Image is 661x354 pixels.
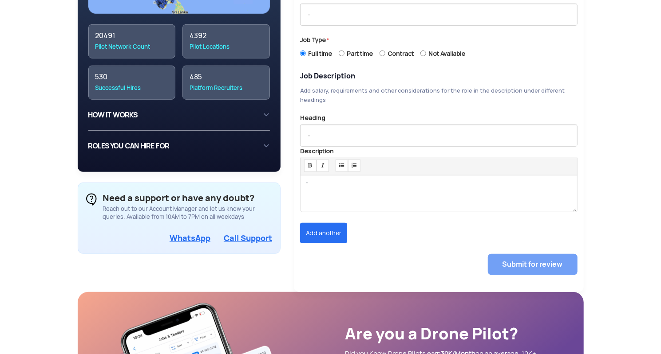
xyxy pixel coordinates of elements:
[224,233,272,243] a: Call Support
[345,323,548,345] div: Are you a Drone Pilot?
[428,49,465,58] span: Not Available
[190,31,263,40] div: 4392
[300,87,565,104] span: Add salary, requirements and other considerations for the role in the description under different...
[300,113,325,122] label: Heading
[380,49,385,58] input: Contract
[300,124,578,147] input: -
[95,84,169,93] div: Successful Hires
[388,49,414,58] span: Contract
[170,233,210,243] a: WhatsApp
[190,84,263,93] div: Platform Recruiters
[336,159,348,172] button: Unordered List
[103,191,273,205] div: Need a support or have any doubt?
[300,71,578,82] p: Job Description
[488,254,578,275] button: Submit for review
[347,49,373,58] span: Part time
[103,205,273,221] div: Reach out to our Account Manager and let us know your queries. Available from 10AM to 7PM on all ...
[300,175,313,193] span: -
[348,159,360,172] button: Ordered List
[95,73,169,82] div: 530
[190,73,263,82] div: 485
[88,138,270,154] div: ROLES YOU CAN HIRE FOR
[304,159,317,172] button: Bold
[339,49,344,58] input: Part time
[190,43,263,51] div: Pilot Locations
[300,35,329,45] label: Job Type
[300,223,347,243] button: Add another
[95,43,169,51] div: Pilot Network Count
[300,49,306,58] input: Full time
[300,147,334,156] label: Description
[88,107,270,123] div: HOW IT WORKS
[420,49,426,58] input: Not Available
[300,4,578,26] input: -
[317,159,329,172] button: Italic
[95,31,169,40] div: 20491
[308,49,332,58] span: Full time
